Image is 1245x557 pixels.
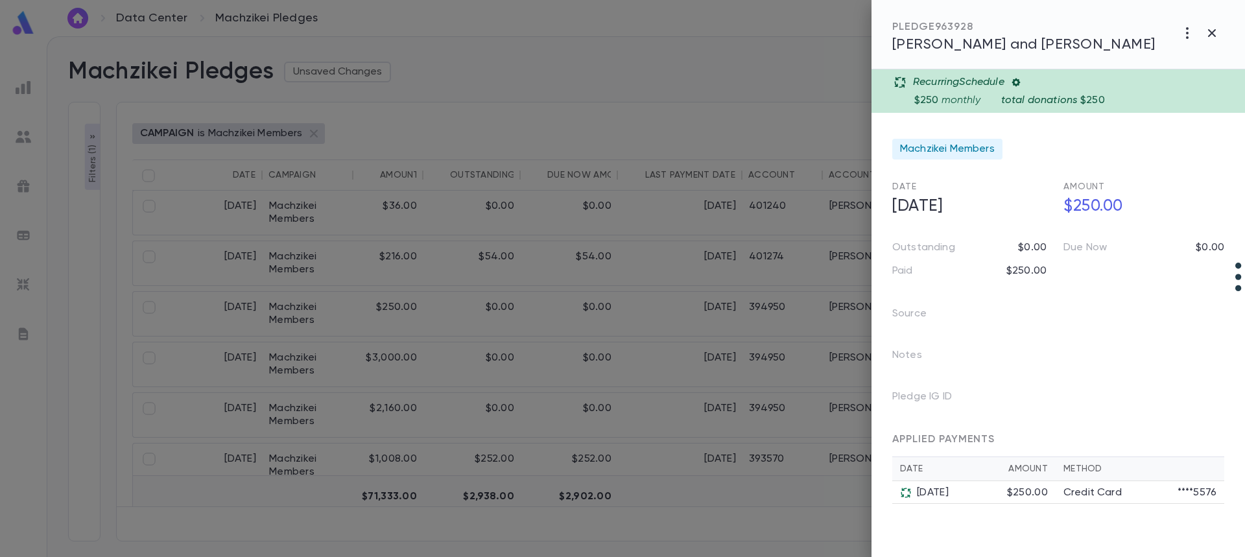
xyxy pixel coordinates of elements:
div: Amount [1008,464,1048,474]
th: Method [1056,457,1224,481]
div: [DATE] [917,486,1007,499]
div: Date [900,464,1008,474]
p: Notes [892,345,943,371]
p: $250.00 [1006,265,1047,278]
p: Due Now [1063,241,1107,254]
div: PLEDGE 963928 [892,21,1156,34]
p: Recurring Schedule [913,76,1004,89]
span: [PERSON_NAME] and [PERSON_NAME] [892,38,1156,52]
p: $250 [1080,94,1105,107]
span: Machzikei Members [900,143,995,156]
div: $250.00 [1007,486,1048,499]
div: monthly [914,89,1237,107]
p: $250 [914,94,939,107]
p: total donations [1001,94,1078,107]
span: Amount [1063,182,1105,191]
p: Pledge IG ID [892,386,973,412]
p: Paid [892,265,913,278]
p: Source [892,303,947,329]
span: Date [892,182,916,191]
p: $0.00 [1196,241,1224,254]
p: $0.00 [1018,241,1047,254]
div: Machzikei Members [892,139,1002,160]
span: APPLIED PAYMENTS [892,434,995,445]
h5: [DATE] [884,193,1053,220]
h5: $250.00 [1056,193,1224,220]
p: Credit Card [1063,486,1122,499]
p: Outstanding [892,241,955,254]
